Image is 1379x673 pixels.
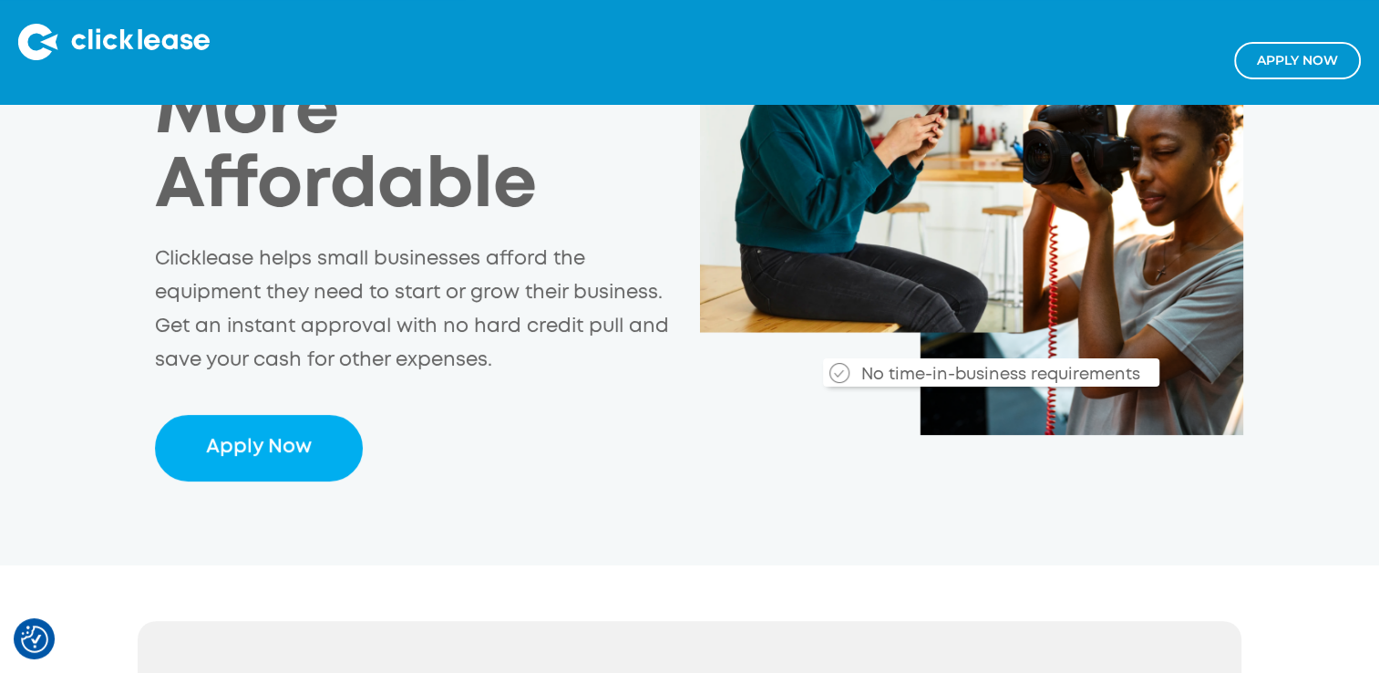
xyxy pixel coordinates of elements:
div: No time-in-business requirements [756,345,1159,387]
button: Consent Preferences [21,626,48,653]
img: Checkmark_callout [829,362,849,382]
p: Clicklease helps small businesses afford the equipment they need to start or grow their business.... [155,243,673,378]
a: Apply Now [155,415,363,481]
img: Revisit consent button [21,626,48,653]
a: Apply NOw [1234,42,1361,79]
img: Clicklease logo [18,24,210,60]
